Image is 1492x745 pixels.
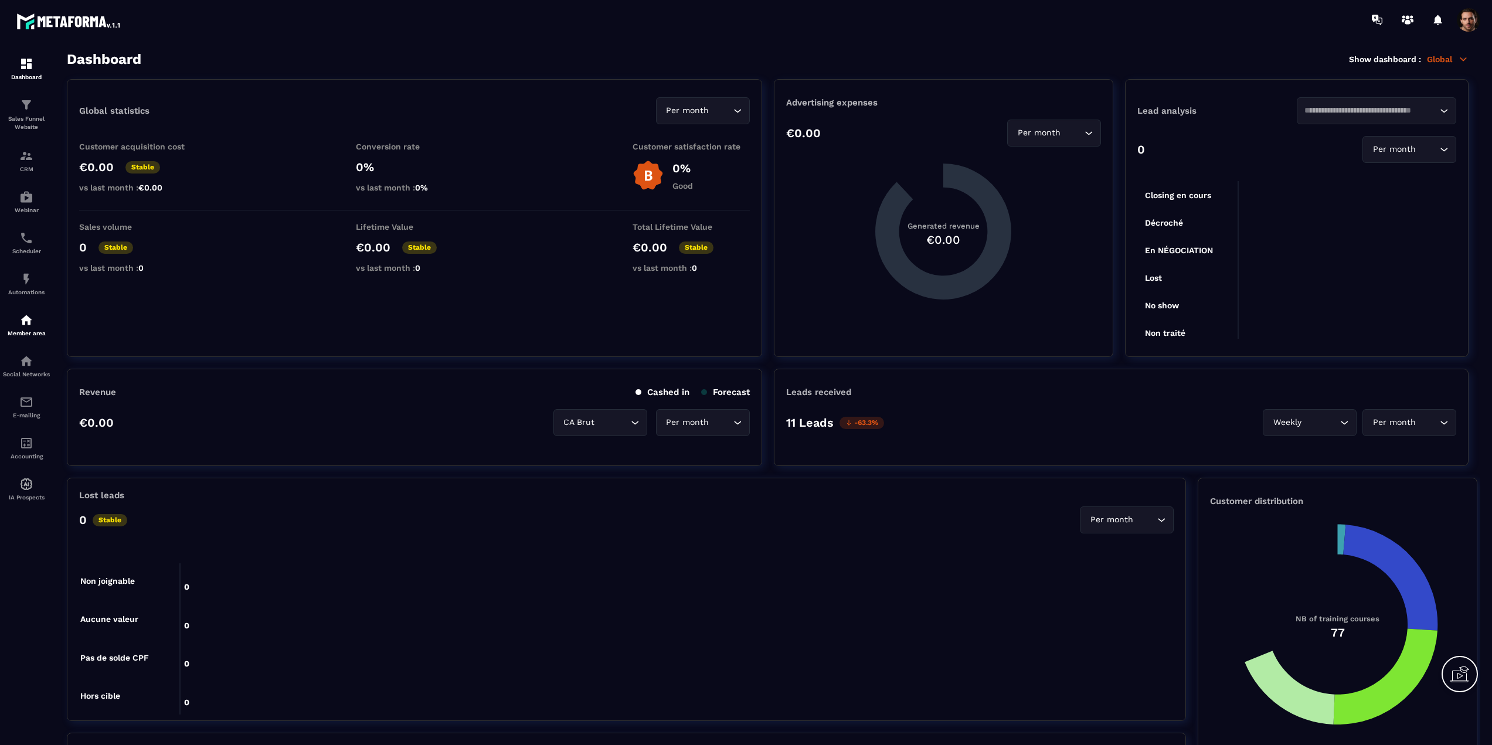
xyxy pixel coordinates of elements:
[3,330,50,336] p: Member area
[679,241,713,254] p: Stable
[633,240,667,254] p: €0.00
[415,183,428,192] span: 0%
[19,57,33,71] img: formation
[79,222,196,232] p: Sales volume
[1087,513,1136,526] span: Per month
[1007,120,1101,147] div: Search for option
[19,190,33,204] img: automations
[3,181,50,222] a: automationsautomationsWebinar
[79,490,124,501] p: Lost leads
[3,89,50,140] a: formationformationSales Funnel Website
[672,181,693,190] p: Good
[1418,416,1437,429] input: Search for option
[840,417,884,429] p: -63.3%
[3,263,50,304] a: automationsautomationsAutomations
[356,240,390,254] p: €0.00
[1015,127,1063,140] span: Per month
[79,160,114,174] p: €0.00
[597,416,628,429] input: Search for option
[19,149,33,163] img: formation
[79,106,149,116] p: Global statistics
[692,263,697,273] span: 0
[3,207,50,213] p: Webinar
[356,160,473,174] p: 0%
[79,240,87,254] p: 0
[3,427,50,468] a: accountantaccountantAccounting
[402,241,437,254] p: Stable
[3,222,50,263] a: schedulerschedulerScheduler
[712,104,730,117] input: Search for option
[3,74,50,80] p: Dashboard
[3,386,50,427] a: emailemailE-mailing
[356,142,473,151] p: Conversion rate
[1145,246,1213,255] tspan: En NÉGOCIATION
[19,395,33,409] img: email
[1370,416,1418,429] span: Per month
[138,183,162,192] span: €0.00
[3,48,50,89] a: formationformationDashboard
[125,161,160,174] p: Stable
[1362,136,1456,163] div: Search for option
[672,161,693,175] p: 0%
[415,263,420,273] span: 0
[1063,127,1082,140] input: Search for option
[3,453,50,460] p: Accounting
[1145,328,1185,338] tspan: Non traité
[3,494,50,501] p: IA Prospects
[553,409,647,436] div: Search for option
[3,140,50,181] a: formationformationCRM
[1418,143,1437,156] input: Search for option
[633,263,750,273] p: vs last month :
[356,263,473,273] p: vs last month :
[80,614,138,624] tspan: Aucune valeur
[79,416,114,430] p: €0.00
[3,412,50,419] p: E-mailing
[1270,416,1304,429] span: Weekly
[19,98,33,112] img: formation
[19,313,33,327] img: automations
[3,248,50,254] p: Scheduler
[3,304,50,345] a: automationsautomationsMember area
[356,222,473,232] p: Lifetime Value
[93,514,127,526] p: Stable
[67,51,141,67] h3: Dashboard
[19,436,33,450] img: accountant
[1137,106,1297,116] p: Lead analysis
[712,416,730,429] input: Search for option
[1137,142,1145,157] p: 0
[3,166,50,172] p: CRM
[138,263,144,273] span: 0
[1297,97,1456,124] div: Search for option
[633,160,664,191] img: b-badge-o.b3b20ee6.svg
[664,104,712,117] span: Per month
[635,387,689,397] p: Cashed in
[786,97,1101,108] p: Advertising expenses
[1145,218,1183,227] tspan: Décroché
[633,222,750,232] p: Total Lifetime Value
[79,263,196,273] p: vs last month :
[633,142,750,151] p: Customer satisfaction rate
[79,142,196,151] p: Customer acquisition cost
[80,691,120,700] tspan: Hors cible
[786,387,851,397] p: Leads received
[79,183,196,192] p: vs last month :
[80,653,149,662] tspan: Pas de solde CPF
[701,387,750,397] p: Forecast
[786,416,834,430] p: 11 Leads
[1145,273,1162,283] tspan: Lost
[19,477,33,491] img: automations
[19,272,33,286] img: automations
[664,416,712,429] span: Per month
[19,231,33,245] img: scheduler
[656,409,750,436] div: Search for option
[79,513,87,527] p: 0
[16,11,122,32] img: logo
[656,97,750,124] div: Search for option
[1370,143,1418,156] span: Per month
[3,345,50,386] a: social-networksocial-networkSocial Networks
[1263,409,1357,436] div: Search for option
[3,289,50,295] p: Automations
[79,387,116,397] p: Revenue
[1080,506,1174,533] div: Search for option
[1304,104,1437,117] input: Search for option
